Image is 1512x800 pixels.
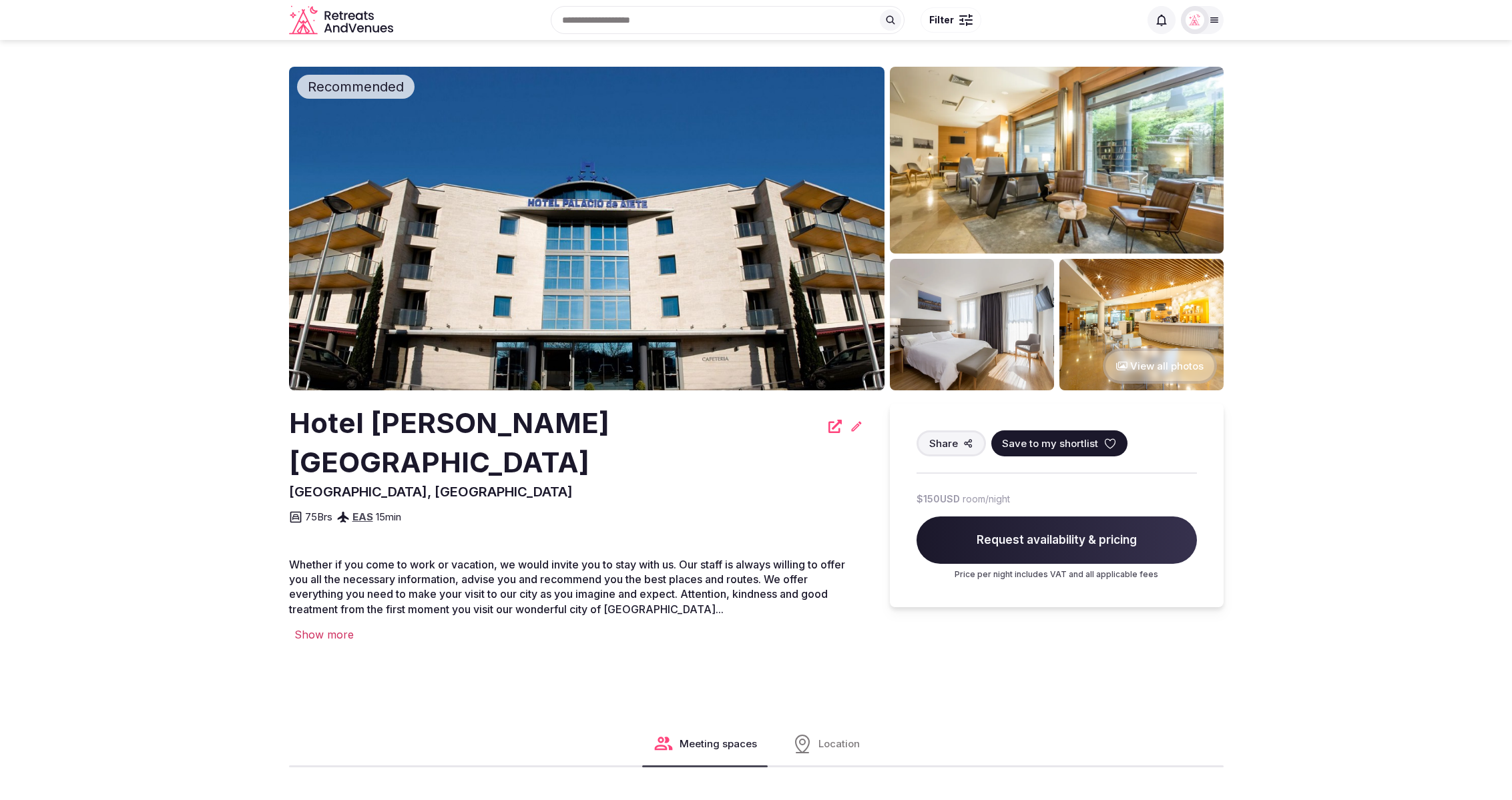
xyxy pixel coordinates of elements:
img: Venue gallery photo [890,259,1054,390]
span: Whether if you come to work or vacation, we would invite you to stay with us. Our staff is always... [289,558,845,616]
span: Filter [929,13,954,27]
img: Venue gallery photo [1059,259,1224,390]
a: Visit the homepage [289,5,396,35]
span: 75 Brs [305,510,332,524]
div: Recommended [297,75,415,99]
span: Request availability & pricing [917,516,1197,564]
p: Price per night includes VAT and all applicable fees [917,569,1197,580]
a: EAS [352,510,373,523]
span: [GEOGRAPHIC_DATA], [GEOGRAPHIC_DATA] [289,484,573,500]
span: Meeting spaces [680,737,757,751]
span: Location [818,737,860,751]
img: Venue gallery photo [890,67,1224,254]
h2: Hotel [PERSON_NAME][GEOGRAPHIC_DATA] [289,404,820,482]
span: Save to my shortlist [1002,436,1098,450]
img: Venue cover photo [289,67,885,390]
button: View all photos [1103,348,1217,384]
div: Show more [289,627,863,642]
span: Recommended [302,77,409,96]
span: 15 min [376,510,401,524]
svg: Retreats and Venues company logo [289,5,396,35]
span: Share [929,436,958,450]
img: miaceralde [1186,11,1204,29]
button: Share [917,430,986,456]
span: $150 USD [917,492,960,506]
button: Filter [921,7,981,33]
button: Save to my shortlist [991,430,1127,456]
span: room/night [963,492,1010,506]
